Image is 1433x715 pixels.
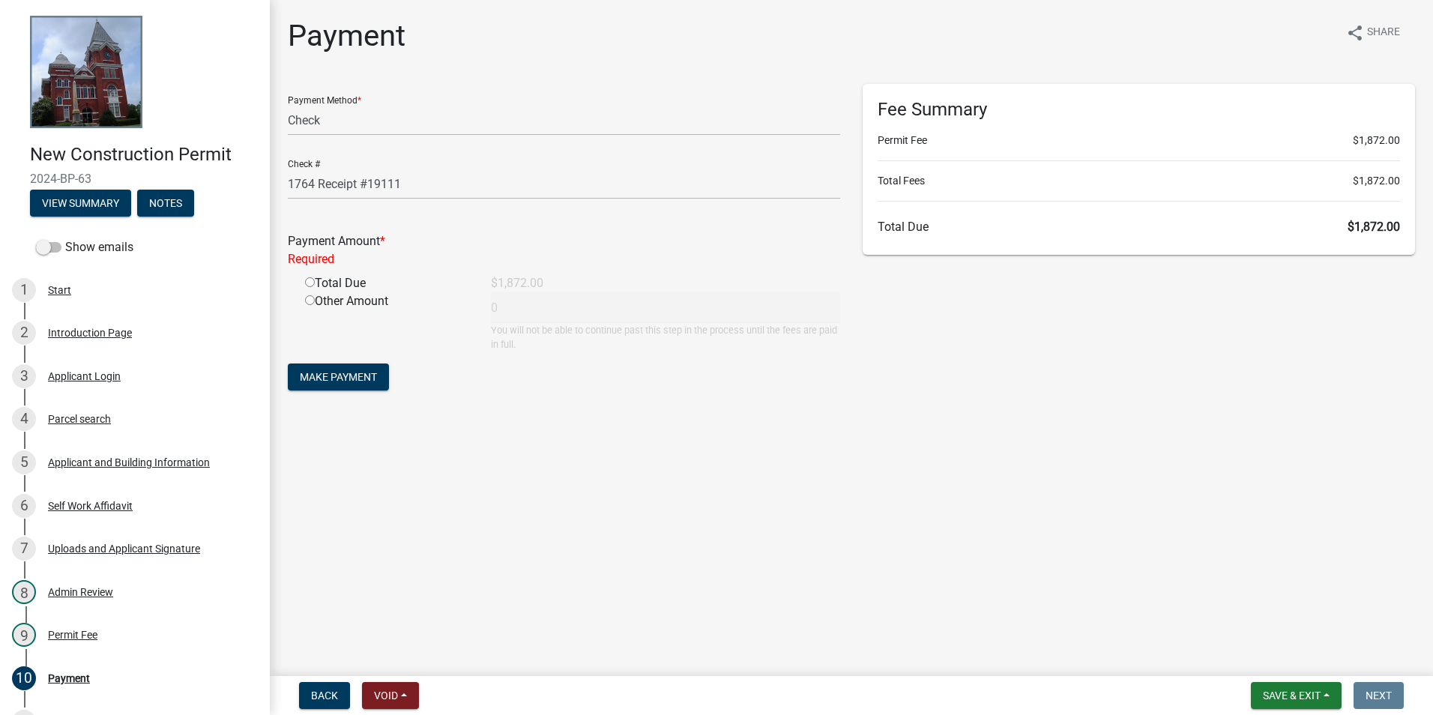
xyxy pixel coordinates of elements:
span: Void [374,690,398,702]
div: Uploads and Applicant Signature [48,543,200,554]
span: $1,872.00 [1348,220,1400,234]
div: 7 [12,537,36,561]
button: shareShare [1334,18,1412,47]
div: Other Amount [294,292,480,352]
label: Show emails [36,238,133,256]
div: Applicant Login [48,371,121,381]
h1: Payment [288,18,405,54]
button: View Summary [30,190,131,217]
div: 4 [12,407,36,431]
span: $1,872.00 [1353,173,1400,189]
div: Payment Amount [277,232,851,268]
wm-modal-confirm: Notes [137,198,194,210]
span: Next [1366,690,1392,702]
div: Self Work Affidavit [48,501,133,511]
div: 1 [12,278,36,302]
div: Introduction Page [48,328,132,338]
wm-modal-confirm: Summary [30,198,131,210]
span: $1,872.00 [1353,133,1400,148]
div: 6 [12,494,36,518]
h6: Total Due [878,220,1400,234]
div: Applicant and Building Information [48,457,210,468]
button: Back [299,682,350,709]
span: Make Payment [300,371,377,383]
button: Make Payment [288,363,389,390]
div: Admin Review [48,587,113,597]
span: 2024-BP-63 [30,172,240,186]
h4: New Construction Permit [30,144,258,166]
div: 9 [12,623,36,647]
div: 8 [12,580,36,604]
img: Talbot County, Georgia [30,16,142,128]
span: Save & Exit [1263,690,1321,702]
button: Next [1354,682,1404,709]
div: Parcel search [48,414,111,424]
li: Total Fees [878,173,1400,189]
div: Start [48,285,71,295]
button: Save & Exit [1251,682,1342,709]
h6: Fee Summary [878,99,1400,121]
div: 3 [12,364,36,388]
div: 5 [12,450,36,474]
span: Back [311,690,338,702]
i: share [1346,24,1364,42]
span: Share [1367,24,1400,42]
div: Total Due [294,274,480,292]
div: Required [288,250,840,268]
li: Permit Fee [878,133,1400,148]
div: Payment [48,673,90,684]
button: Notes [137,190,194,217]
div: 2 [12,321,36,345]
div: 10 [12,666,36,690]
button: Void [362,682,419,709]
div: Permit Fee [48,630,97,640]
